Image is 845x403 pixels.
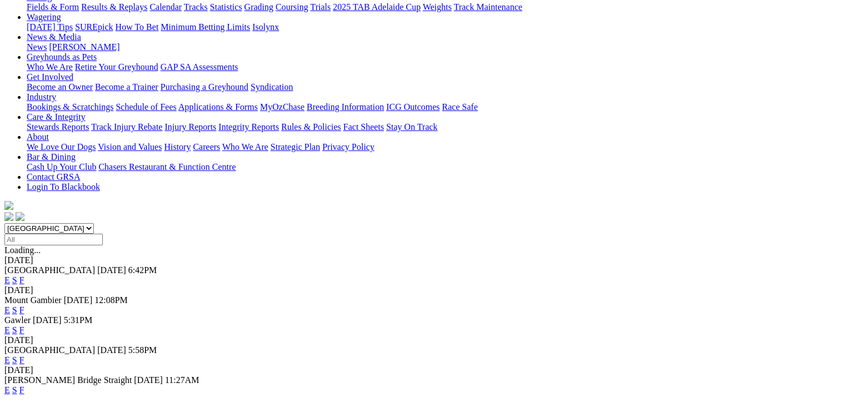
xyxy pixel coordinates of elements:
[4,305,10,315] a: E
[4,201,13,210] img: logo-grsa-white.png
[454,2,522,12] a: Track Maintenance
[27,62,841,72] div: Greyhounds as Pets
[4,265,95,275] span: [GEOGRAPHIC_DATA]
[19,385,24,395] a: F
[64,295,93,305] span: [DATE]
[27,92,56,102] a: Industry
[27,12,61,22] a: Wagering
[161,82,248,92] a: Purchasing a Greyhound
[128,265,157,275] span: 6:42PM
[4,315,31,325] span: Gawler
[75,62,158,72] a: Retire Your Greyhound
[27,42,841,52] div: News & Media
[94,295,128,305] span: 12:08PM
[27,82,841,92] div: Get Involved
[222,142,268,152] a: Who We Are
[442,102,477,112] a: Race Safe
[343,122,384,132] a: Fact Sheets
[27,142,841,152] div: About
[4,345,95,355] span: [GEOGRAPHIC_DATA]
[4,365,841,375] div: [DATE]
[134,375,163,385] span: [DATE]
[27,72,73,82] a: Get Involved
[164,142,191,152] a: History
[27,162,96,172] a: Cash Up Your Club
[98,162,236,172] a: Chasers Restaurant & Function Centre
[4,255,841,265] div: [DATE]
[310,2,331,12] a: Trials
[12,305,17,315] a: S
[19,275,24,285] a: F
[27,172,80,182] a: Contact GRSA
[161,22,250,32] a: Minimum Betting Limits
[27,82,93,92] a: Become an Owner
[91,122,162,132] a: Track Injury Rebate
[4,335,841,345] div: [DATE]
[98,142,162,152] a: Vision and Values
[64,315,93,325] span: 5:31PM
[27,102,113,112] a: Bookings & Scratchings
[27,182,100,192] a: Login To Blackbook
[19,325,24,335] a: F
[333,2,421,12] a: 2025 TAB Adelaide Cup
[27,2,841,12] div: Racing
[81,2,147,12] a: Results & Replays
[165,375,199,385] span: 11:27AM
[251,82,293,92] a: Syndication
[4,234,103,245] input: Select date
[75,22,113,32] a: SUREpick
[27,152,76,162] a: Bar & Dining
[27,32,81,42] a: News & Media
[16,212,24,221] img: twitter.svg
[281,122,341,132] a: Rules & Policies
[27,22,73,32] a: [DATE] Tips
[164,122,216,132] a: Injury Reports
[184,2,208,12] a: Tracks
[97,265,126,275] span: [DATE]
[322,142,374,152] a: Privacy Policy
[4,295,62,305] span: Mount Gambier
[271,142,320,152] a: Strategic Plan
[423,2,452,12] a: Weights
[218,122,279,132] a: Integrity Reports
[33,315,62,325] span: [DATE]
[97,345,126,355] span: [DATE]
[12,275,17,285] a: S
[27,122,89,132] a: Stewards Reports
[4,355,10,365] a: E
[260,102,304,112] a: MyOzChase
[4,275,10,285] a: E
[27,112,86,122] a: Care & Integrity
[4,245,41,255] span: Loading...
[27,22,841,32] div: Wagering
[386,102,439,112] a: ICG Outcomes
[178,102,258,112] a: Applications & Forms
[27,2,79,12] a: Fields & Form
[27,162,841,172] div: Bar & Dining
[128,345,157,355] span: 5:58PM
[252,22,279,32] a: Isolynx
[27,102,841,112] div: Industry
[386,122,437,132] a: Stay On Track
[27,132,49,142] a: About
[12,325,17,335] a: S
[49,42,119,52] a: [PERSON_NAME]
[276,2,308,12] a: Coursing
[27,42,47,52] a: News
[19,305,24,315] a: F
[161,62,238,72] a: GAP SA Assessments
[193,142,220,152] a: Careers
[4,325,10,335] a: E
[244,2,273,12] a: Grading
[4,375,132,385] span: [PERSON_NAME] Bridge Straight
[307,102,384,112] a: Breeding Information
[27,142,96,152] a: We Love Our Dogs
[4,212,13,221] img: facebook.svg
[116,22,159,32] a: How To Bet
[27,122,841,132] div: Care & Integrity
[12,385,17,395] a: S
[149,2,182,12] a: Calendar
[4,385,10,395] a: E
[12,355,17,365] a: S
[116,102,176,112] a: Schedule of Fees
